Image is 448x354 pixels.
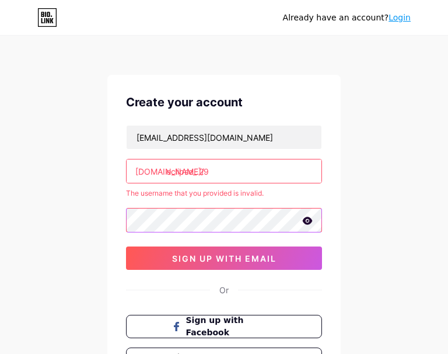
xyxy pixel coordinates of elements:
div: [DOMAIN_NAME]/ [135,165,204,178]
span: sign up with email [172,254,276,263]
button: sign up with email [126,247,322,270]
button: Sign up with Facebook [126,315,322,338]
span: Sign up with Facebook [186,314,276,339]
input: username [127,159,321,183]
div: Already have an account? [283,12,411,24]
a: Login [388,13,411,22]
input: Email [127,126,321,149]
div: Or [219,284,229,296]
div: The username that you provided is invalid. [126,188,322,199]
div: Create your account [126,93,322,111]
